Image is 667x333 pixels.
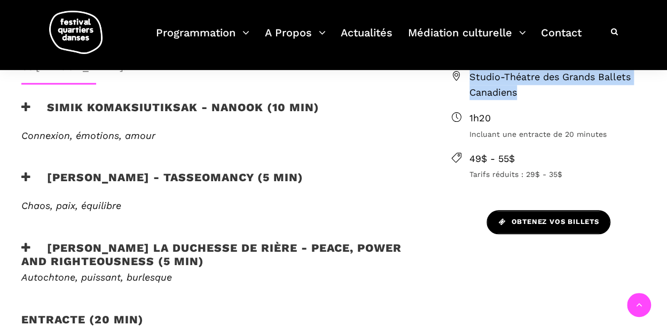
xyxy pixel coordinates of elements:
[21,171,303,197] h3: [PERSON_NAME] - Tasseomancy (5 min)
[21,100,319,127] h3: Simik Komaksiutiksak - Nanook (10 min)
[21,130,155,141] em: Connexion, émotions, amour
[341,24,393,55] a: Actualités
[21,241,417,268] h3: [PERSON_NAME] la Duchesse de Rière - Peace, Power and Righteousness (5 min)
[469,69,646,100] span: Studio-Théatre des Grands Ballets Canadiens
[408,24,526,55] a: Médiation culturelle
[156,24,249,55] a: Programmation
[541,24,582,55] a: Contact
[469,151,646,167] span: 49$ - 55$
[49,11,103,54] img: logo-fqd-med
[486,210,610,234] a: Obtenez vos billets
[21,200,121,211] em: Chaos, paix, équilibre
[469,168,646,180] span: Tarifs réduits : 29$ - 35$
[21,272,172,283] em: Autochtone, puissant, burlesque
[265,24,326,55] a: A Propos
[498,216,599,228] span: Obtenez vos billets
[469,111,646,126] span: 1h20
[469,128,646,140] span: Incluant une entracte de 20 minutes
